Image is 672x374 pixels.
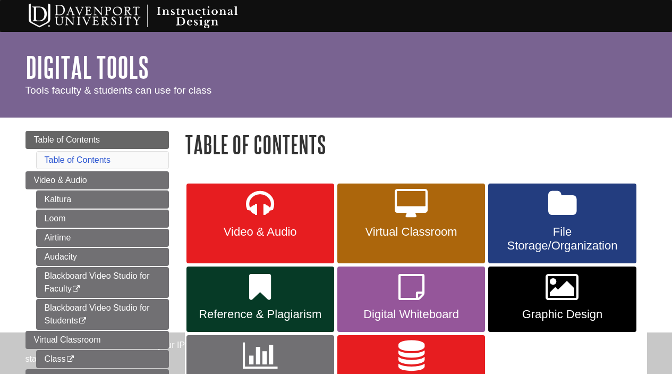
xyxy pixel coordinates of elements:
a: File Storage/Organization [488,184,636,263]
span: Tools faculty & students can use for class [25,85,212,96]
a: Audacity [36,248,169,266]
span: File Storage/Organization [496,225,628,253]
span: Video & Audio [34,176,87,185]
a: Class [36,350,169,368]
span: Reference & Plagiarism [194,307,326,321]
a: Blackboard Video Studio for Students [36,299,169,330]
a: Table of Contents [45,155,111,164]
span: Table of Contents [34,135,100,144]
span: Digital Whiteboard [345,307,477,321]
a: Video & Audio [186,184,334,263]
i: This link opens in a new window [78,318,87,325]
a: Graphic Design [488,267,636,333]
a: Virtual Classroom [25,331,169,349]
img: Davenport University Instructional Design [20,3,275,29]
a: Kaltura [36,190,169,209]
a: Digital Tools [25,51,149,84]
span: Virtual Classroom [345,225,477,239]
span: Video & Audio [194,225,326,239]
a: Virtual Classroom [337,184,485,263]
i: This link opens in a new window [66,356,75,363]
a: Reference & Plagiarism [186,267,334,333]
a: Blackboard Video Studio for Faculty [36,267,169,298]
a: Video & Audio [25,171,169,189]
i: This link opens in a new window [72,286,81,293]
a: Table of Contents [25,131,169,149]
h1: Table of Contents [185,131,647,158]
a: Airtime [36,229,169,247]
span: Graphic Design [496,307,628,321]
a: Digital Whiteboard [337,267,485,333]
span: Virtual Classroom [34,335,101,344]
a: Loom [36,210,169,228]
